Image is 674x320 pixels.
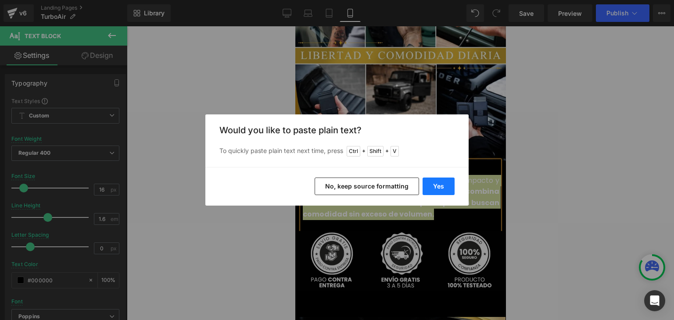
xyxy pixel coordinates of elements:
font: Billetera metálica con bloqueo RFID, diseño compacto y uso práctico. [7,149,204,193]
span: + [362,147,366,156]
span: Shift [367,146,384,156]
span: Ctrl [347,146,360,156]
div: Open Intercom Messenger [644,290,665,311]
span: V [391,146,399,156]
strong: Cabe en cualquier bolsillo y combina estilo con funcionalidad. Ideal para quienes buscan comodida... [7,160,204,192]
button: No, keep source formatting [315,178,419,195]
button: Yes [423,178,455,195]
p: To quickly paste plain text next time, press [219,146,455,156]
span: + [385,147,389,156]
h3: Would you like to paste plain text? [219,125,455,135]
